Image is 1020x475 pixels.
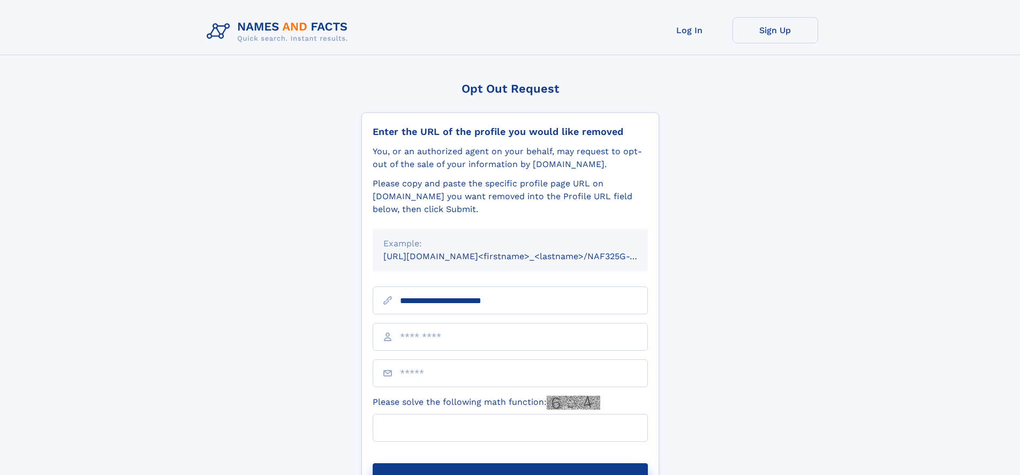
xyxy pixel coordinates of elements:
a: Log In [647,17,732,43]
div: Enter the URL of the profile you would like removed [373,126,648,138]
div: Example: [383,237,637,250]
a: Sign Up [732,17,818,43]
img: Logo Names and Facts [202,17,357,46]
div: Opt Out Request [361,82,659,95]
small: [URL][DOMAIN_NAME]<firstname>_<lastname>/NAF325G-xxxxxxxx [383,251,668,261]
div: You, or an authorized agent on your behalf, may request to opt-out of the sale of your informatio... [373,145,648,171]
label: Please solve the following math function: [373,396,600,410]
div: Please copy and paste the specific profile page URL on [DOMAIN_NAME] you want removed into the Pr... [373,177,648,216]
